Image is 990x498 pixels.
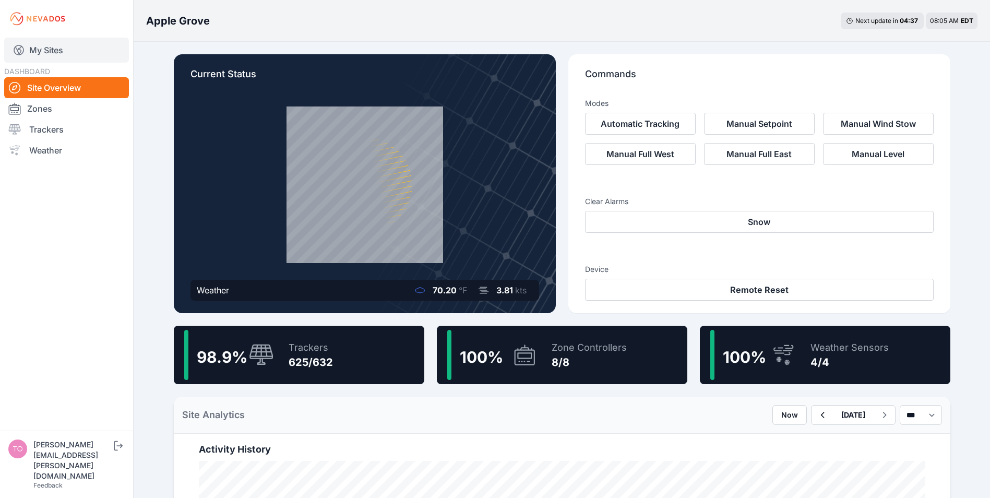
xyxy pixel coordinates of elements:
[810,340,889,355] div: Weather Sensors
[961,17,973,25] span: EDT
[552,340,627,355] div: Zone Controllers
[4,98,129,119] a: Zones
[823,143,934,165] button: Manual Level
[496,285,513,295] span: 3.81
[772,405,807,425] button: Now
[552,355,627,370] div: 8/8
[146,14,210,28] h3: Apple Grove
[823,113,934,135] button: Manual Wind Stow
[585,264,934,275] h3: Device
[585,279,934,301] button: Remote Reset
[585,67,934,90] p: Commands
[700,326,950,384] a: 100%Weather Sensors4/4
[585,98,609,109] h3: Modes
[4,38,129,63] a: My Sites
[723,348,766,366] span: 100 %
[704,143,815,165] button: Manual Full East
[900,17,919,25] div: 04 : 37
[289,355,333,370] div: 625/632
[197,284,229,297] div: Weather
[4,67,50,76] span: DASHBOARD
[197,348,247,366] span: 98.9 %
[515,285,527,295] span: kts
[4,119,129,140] a: Trackers
[460,348,503,366] span: 100 %
[585,143,696,165] button: Manual Full West
[199,442,925,457] h2: Activity History
[704,113,815,135] button: Manual Setpoint
[174,326,424,384] a: 98.9%Trackers625/632
[855,17,898,25] span: Next update in
[810,355,889,370] div: 4/4
[585,211,934,233] button: Snow
[433,285,457,295] span: 70.20
[4,140,129,161] a: Weather
[146,7,210,34] nav: Breadcrumb
[289,340,333,355] div: Trackers
[437,326,687,384] a: 100%Zone Controllers8/8
[8,10,67,27] img: Nevados
[930,17,959,25] span: 08:05 AM
[33,481,63,489] a: Feedback
[190,67,539,90] p: Current Status
[4,77,129,98] a: Site Overview
[8,440,27,458] img: tomasz.barcz@energix-group.com
[833,406,874,424] button: [DATE]
[459,285,467,295] span: °F
[182,408,245,422] h2: Site Analytics
[33,440,112,481] div: [PERSON_NAME][EMAIL_ADDRESS][PERSON_NAME][DOMAIN_NAME]
[585,113,696,135] button: Automatic Tracking
[585,196,934,207] h3: Clear Alarms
